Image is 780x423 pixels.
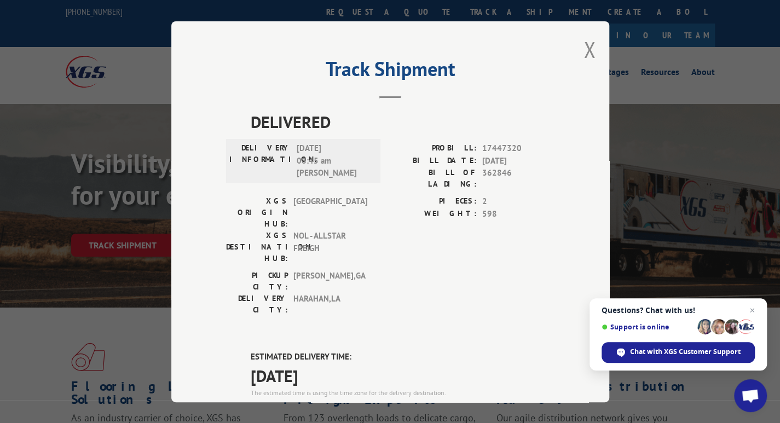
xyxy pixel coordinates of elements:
[482,207,554,220] span: 598
[251,351,554,363] label: ESTIMATED DELIVERY TIME:
[390,195,477,208] label: PIECES:
[630,347,741,357] span: Chat with XGS Customer Support
[390,167,477,190] label: BILL OF LADING:
[293,230,367,264] span: NOL - ALLSTAR FREIGH
[293,195,367,230] span: [GEOGRAPHIC_DATA]
[482,167,554,190] span: 362846
[746,304,759,317] span: Close chat
[293,293,367,316] span: HARAHAN , LA
[390,207,477,220] label: WEIGHT:
[226,195,288,230] label: XGS ORIGIN HUB:
[251,387,554,397] div: The estimated time is using the time zone for the delivery destination.
[390,142,477,155] label: PROBILL:
[734,379,767,412] div: Open chat
[390,154,477,167] label: BILL DATE:
[251,109,554,134] span: DELIVERED
[482,154,554,167] span: [DATE]
[226,270,288,293] label: PICKUP CITY:
[226,230,288,264] label: XGS DESTINATION HUB:
[602,323,694,331] span: Support is online
[602,306,755,315] span: Questions? Chat with us!
[251,363,554,387] span: [DATE]
[583,35,596,64] button: Close modal
[297,142,371,179] span: [DATE] 08:45 am [PERSON_NAME]
[482,142,554,155] span: 17447320
[482,195,554,208] span: 2
[602,342,755,363] div: Chat with XGS Customer Support
[229,142,291,179] label: DELIVERY INFORMATION:
[226,61,554,82] h2: Track Shipment
[226,293,288,316] label: DELIVERY CITY:
[293,270,367,293] span: [PERSON_NAME] , GA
